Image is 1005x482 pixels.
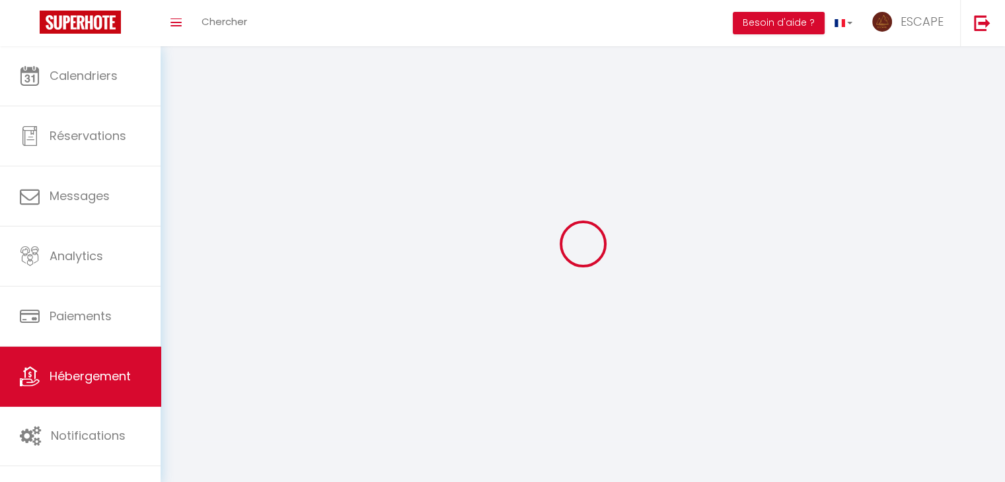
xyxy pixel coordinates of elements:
[733,12,825,34] button: Besoin d'aide ?
[50,308,112,324] span: Paiements
[901,13,944,30] span: ESCAPE
[50,368,131,384] span: Hébergement
[11,5,50,45] button: Ouvrir le widget de chat LiveChat
[50,67,118,84] span: Calendriers
[974,15,990,31] img: logout
[202,15,247,28] span: Chercher
[50,188,110,204] span: Messages
[50,248,103,264] span: Analytics
[51,427,126,444] span: Notifications
[872,12,892,32] img: ...
[40,11,121,34] img: Super Booking
[50,127,126,144] span: Réservations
